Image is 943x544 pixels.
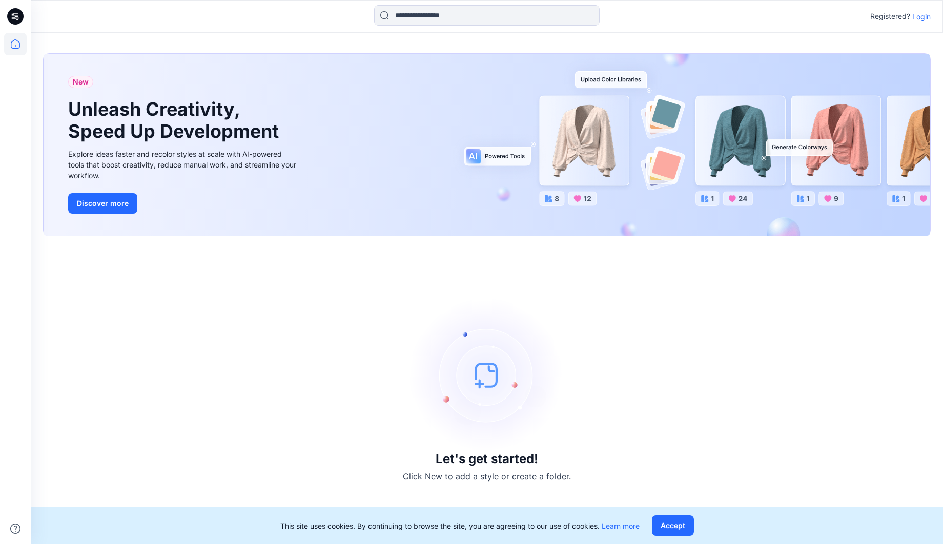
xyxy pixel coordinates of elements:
h1: Unleash Creativity, Speed Up Development [68,98,283,142]
button: Accept [652,515,694,536]
p: Login [912,11,931,22]
img: empty-state-image.svg [410,298,564,452]
a: Discover more [68,193,299,214]
a: Learn more [602,521,640,530]
div: Explore ideas faster and recolor styles at scale with AI-powered tools that boost creativity, red... [68,149,299,181]
span: New [73,76,89,88]
p: Click New to add a style or create a folder. [403,470,571,483]
p: This site uses cookies. By continuing to browse the site, you are agreeing to our use of cookies. [280,520,640,531]
p: Registered? [870,10,910,23]
button: Discover more [68,193,137,214]
h3: Let's get started! [436,452,538,466]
